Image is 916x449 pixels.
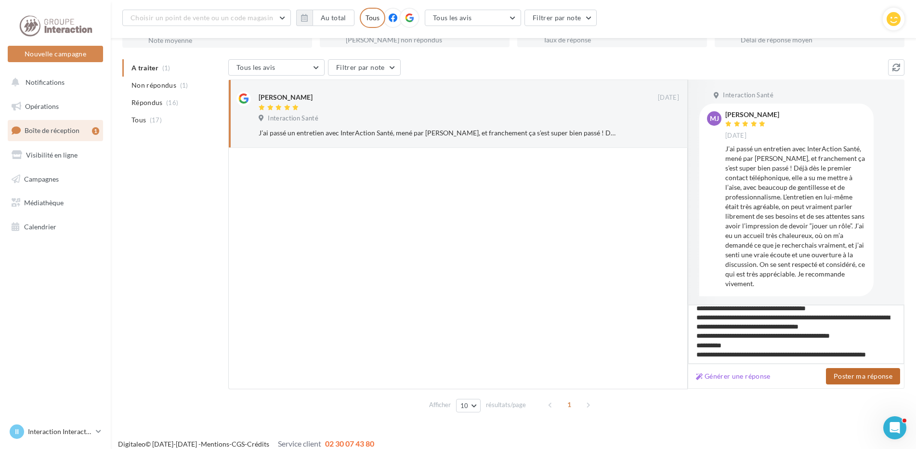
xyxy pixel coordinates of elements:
[131,13,273,22] span: Choisir un point de vente ou un code magasin
[28,427,92,436] p: Interaction Interaction Santé - [GEOGRAPHIC_DATA]
[15,427,19,436] span: II
[228,59,325,76] button: Tous les avis
[92,127,99,135] div: 1
[725,132,746,140] span: [DATE]
[296,10,354,26] button: Au total
[232,440,245,448] a: CGS
[826,368,900,384] button: Poster ma réponse
[658,93,679,102] span: [DATE]
[562,397,577,412] span: 1
[236,63,275,71] span: Tous les avis
[6,169,105,189] a: Campagnes
[524,10,597,26] button: Filtrer par note
[692,370,774,382] button: Générer une réponse
[6,96,105,117] a: Opérations
[456,399,481,412] button: 10
[360,8,385,28] div: Tous
[723,91,773,100] span: Interaction Santé
[268,114,318,123] span: Interaction Santé
[313,10,354,26] button: Au total
[131,98,163,107] span: Répondus
[131,80,176,90] span: Non répondus
[725,144,866,289] div: J’ai passé un entretien avec InterAction Santé, mené par [PERSON_NAME], et franchement ça s’est s...
[278,439,321,448] span: Service client
[201,440,229,448] a: Mentions
[429,400,451,409] span: Afficher
[460,402,469,409] span: 10
[6,193,105,213] a: Médiathèque
[24,198,64,207] span: Médiathèque
[6,217,105,237] a: Calendrier
[24,223,56,231] span: Calendrier
[150,116,162,124] span: (17)
[118,440,145,448] a: Digitaleo
[710,114,719,123] span: MJ
[425,10,521,26] button: Tous les avis
[725,111,779,118] div: [PERSON_NAME]
[118,440,374,448] span: © [DATE]-[DATE] - - -
[6,120,105,141] a: Boîte de réception1
[486,400,526,409] span: résultats/page
[6,145,105,165] a: Visibilité en ligne
[24,174,59,183] span: Campagnes
[26,151,78,159] span: Visibilité en ligne
[8,423,103,441] a: II Interaction Interaction Santé - [GEOGRAPHIC_DATA]
[6,72,101,92] button: Notifications
[26,78,65,86] span: Notifications
[328,59,401,76] button: Filtrer par note
[883,416,906,439] iframe: Intercom live chat
[166,99,178,106] span: (16)
[25,102,59,110] span: Opérations
[180,81,188,89] span: (1)
[247,440,269,448] a: Crédits
[259,92,313,102] div: [PERSON_NAME]
[8,46,103,62] button: Nouvelle campagne
[433,13,472,22] span: Tous les avis
[122,10,291,26] button: Choisir un point de vente ou un code magasin
[131,115,146,125] span: Tous
[325,439,374,448] span: 02 30 07 43 80
[25,126,79,134] span: Boîte de réception
[259,128,616,138] div: J’ai passé un entretien avec InterAction Santé, mené par [PERSON_NAME], et franchement ça s’est s...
